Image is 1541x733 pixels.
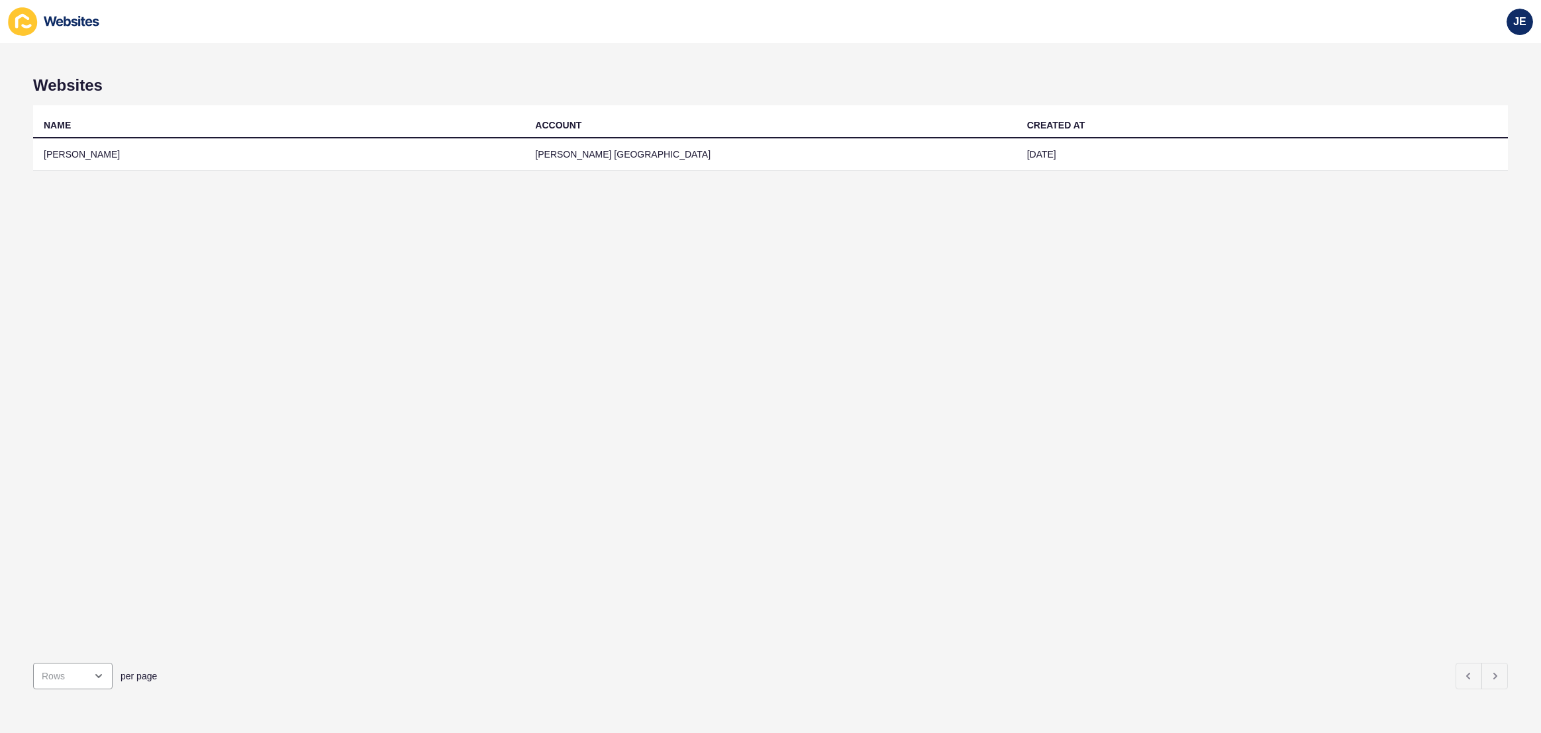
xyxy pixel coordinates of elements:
div: CREATED AT [1027,119,1085,132]
h1: Websites [33,76,1508,95]
span: JE [1513,15,1526,28]
td: [DATE] [1017,138,1508,171]
div: open menu [33,663,113,689]
span: per page [121,669,157,683]
div: NAME [44,119,71,132]
div: ACCOUNT [535,119,581,132]
td: [PERSON_NAME] [GEOGRAPHIC_DATA] [524,138,1016,171]
td: [PERSON_NAME] [33,138,524,171]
